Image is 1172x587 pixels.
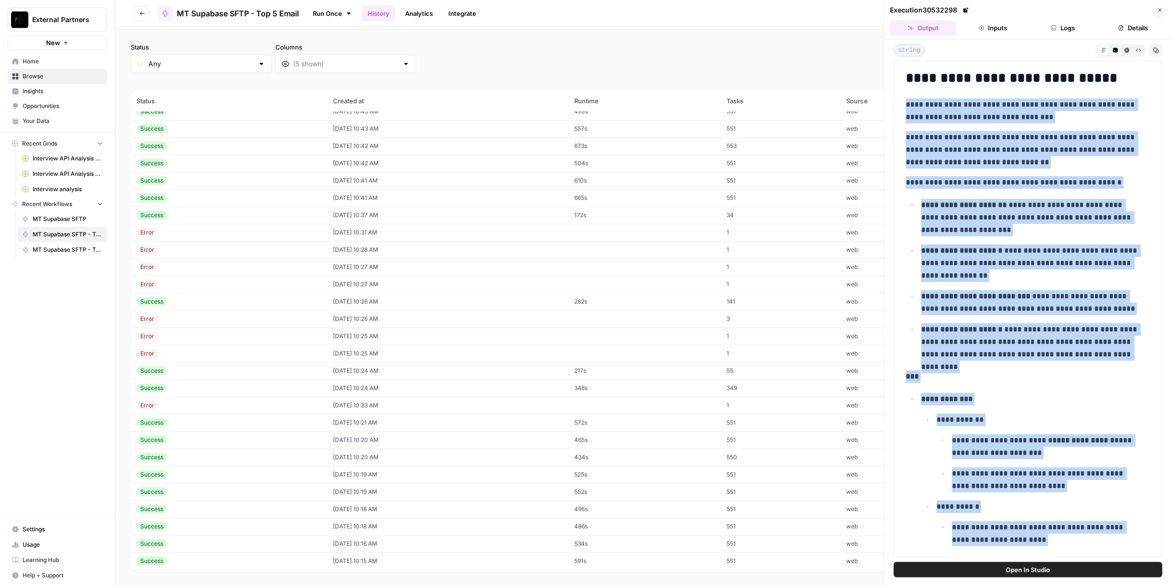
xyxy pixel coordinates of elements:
[327,552,568,570] td: [DATE] 10:15 AM
[568,466,720,483] td: 525s
[22,139,57,148] span: Recent Grids
[33,154,103,163] span: Interview API Analysis Earnings First Grid (1) (Copy)
[568,414,720,431] td: 572s
[148,59,254,69] input: Any
[8,84,107,99] a: Insights
[18,227,107,242] a: MT Supabase SFTP - Top 5 Email
[840,483,980,501] td: web
[32,15,90,24] span: External Partners
[23,540,103,549] span: Usage
[33,215,103,223] span: MT Supabase SFTP
[327,414,568,431] td: [DATE] 10:21 AM
[840,345,980,362] td: web
[18,211,107,227] a: MT Supabase SFTP
[568,570,720,587] td: 476s
[890,5,971,15] div: Execution 30532298
[18,242,107,257] a: MT Supabase SFTP - Top 5 Email (URLs)
[894,44,925,57] span: string
[18,151,107,166] a: Interview API Analysis Earnings First Grid (1) (Copy)
[840,258,980,276] td: web
[721,518,840,535] td: 551
[721,189,840,207] td: 551
[18,182,107,197] a: Interview analysis
[840,362,980,379] td: web
[8,552,107,568] a: Learning Hub
[721,90,840,111] th: Tasks
[136,505,167,514] div: Success
[840,518,980,535] td: web
[158,6,299,21] a: MT Supabase SFTP - Top 5 Email
[136,470,167,479] div: Success
[399,6,439,21] a: Analytics
[840,241,980,258] td: web
[568,552,720,570] td: 591s
[23,525,103,534] span: Settings
[327,224,568,241] td: [DATE] 10:31 AM
[840,120,980,137] td: web
[840,310,980,328] td: web
[721,328,840,345] td: 1
[1030,20,1097,36] button: Logs
[894,562,1162,577] button: Open In Studio
[136,245,158,254] div: Error
[721,552,840,570] td: 551
[1006,565,1050,575] span: Open In Studio
[840,189,980,207] td: web
[721,345,840,362] td: 1
[362,6,395,21] a: History
[327,258,568,276] td: [DATE] 10:27 AM
[136,522,167,531] div: Success
[568,379,720,397] td: 346s
[327,518,568,535] td: [DATE] 10:18 AM
[136,211,167,220] div: Success
[721,466,840,483] td: 551
[33,170,103,178] span: Interview API Analysis Earnings First Grid (1)
[8,69,107,84] a: Browse
[721,570,840,587] td: 551
[721,120,840,137] td: 551
[721,207,840,224] td: 34
[568,535,720,552] td: 534s
[568,90,720,111] th: Runtime
[8,522,107,537] a: Settings
[840,552,980,570] td: web
[327,90,568,111] th: Created at
[136,418,167,427] div: Success
[275,42,416,52] label: Columns
[136,349,158,358] div: Error
[8,8,107,32] button: Workspace: External Partners
[23,102,103,110] span: Opportunities
[327,431,568,449] td: [DATE] 10:20 AM
[327,137,568,155] td: [DATE] 10:42 AM
[136,488,167,496] div: Success
[568,293,720,310] td: 282s
[11,11,28,28] img: External Partners Logo
[136,280,158,289] div: Error
[327,449,568,466] td: [DATE] 10:20 AM
[293,59,398,69] input: (5 shown)
[327,310,568,328] td: [DATE] 10:26 AM
[721,258,840,276] td: 1
[136,263,158,271] div: Error
[327,570,568,587] td: [DATE] 9:41 AM
[327,397,568,414] td: [DATE] 10:23 AM
[840,397,980,414] td: web
[840,224,980,241] td: web
[136,401,158,410] div: Error
[136,176,167,185] div: Success
[136,107,167,116] div: Success
[840,155,980,172] td: web
[568,501,720,518] td: 495s
[327,345,568,362] td: [DATE] 10:25 AM
[840,172,980,189] td: web
[840,449,980,466] td: web
[136,557,167,565] div: Success
[131,90,327,111] th: Status
[8,197,107,211] button: Recent Workflows
[721,224,840,241] td: 1
[721,414,840,431] td: 551
[568,172,720,189] td: 610s
[568,449,720,466] td: 434s
[960,20,1026,36] button: Inputs
[18,166,107,182] a: Interview API Analysis Earnings First Grid (1)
